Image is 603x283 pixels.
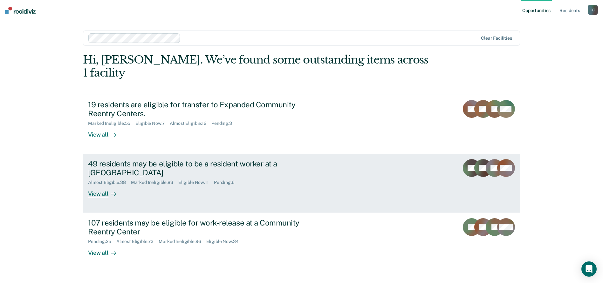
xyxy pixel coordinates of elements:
div: C T [588,5,598,15]
img: Recidiviz [5,7,36,14]
button: CT [588,5,598,15]
div: 49 residents may be eligible to be a resident worker at a [GEOGRAPHIC_DATA] [88,159,311,178]
div: View all [88,185,124,198]
a: 49 residents may be eligible to be a resident worker at a [GEOGRAPHIC_DATA]Almost Eligible:38Mark... [83,154,520,213]
div: Almost Eligible : 38 [88,180,131,185]
div: View all [88,244,124,257]
div: Almost Eligible : 12 [170,121,211,126]
a: 19 residents are eligible for transfer to Expanded Community Reentry Centers.Marked Ineligible:55... [83,95,520,154]
div: View all [88,126,124,138]
div: 19 residents are eligible for transfer to Expanded Community Reentry Centers. [88,100,311,118]
div: Marked Ineligible : 55 [88,121,135,126]
div: Eligible Now : 7 [135,121,170,126]
div: Marked Ineligible : 96 [159,239,206,244]
div: Almost Eligible : 73 [116,239,159,244]
div: Clear facilities [481,36,512,41]
div: 107 residents may be eligible for work-release at a Community Reentry Center [88,218,311,237]
div: Marked Ineligible : 83 [131,180,178,185]
div: Pending : 6 [214,180,240,185]
div: Hi, [PERSON_NAME]. We’ve found some outstanding items across 1 facility [83,53,433,79]
div: Eligible Now : 34 [206,239,244,244]
div: Pending : 25 [88,239,116,244]
a: 107 residents may be eligible for work-release at a Community Reentry CenterPending:25Almost Elig... [83,213,520,272]
div: Eligible Now : 11 [178,180,214,185]
div: Open Intercom Messenger [581,261,597,277]
div: Pending : 3 [211,121,237,126]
